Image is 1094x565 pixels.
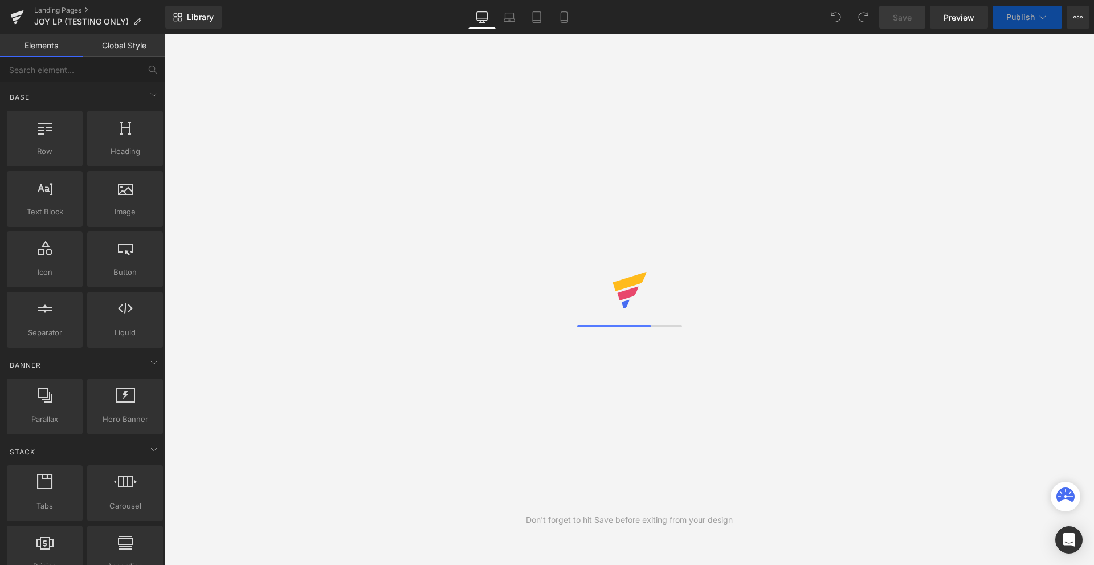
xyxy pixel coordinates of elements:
div: Open Intercom Messenger [1055,526,1083,554]
span: Icon [10,266,79,278]
a: Landing Pages [34,6,165,15]
button: More [1067,6,1089,29]
button: Undo [824,6,847,29]
span: Hero Banner [91,413,160,425]
span: Heading [91,145,160,157]
span: Liquid [91,327,160,339]
button: Publish [993,6,1062,29]
a: Mobile [550,6,578,29]
span: Text Block [10,206,79,218]
a: Laptop [496,6,523,29]
span: Separator [10,327,79,339]
span: Image [91,206,160,218]
a: Desktop [468,6,496,29]
span: Base [9,92,31,103]
a: Preview [930,6,988,29]
span: Stack [9,446,36,457]
a: Global Style [83,34,165,57]
span: Button [91,266,160,278]
span: Save [893,11,912,23]
span: Row [10,145,79,157]
span: Parallax [10,413,79,425]
span: Tabs [10,500,79,512]
span: JOY LP (TESTING ONLY) [34,17,129,26]
a: Tablet [523,6,550,29]
span: Banner [9,360,42,371]
span: Library [187,12,214,22]
span: Carousel [91,500,160,512]
a: New Library [165,6,222,29]
span: Preview [944,11,974,23]
button: Redo [852,6,875,29]
div: Don't forget to hit Save before exiting from your design [526,514,733,526]
span: Publish [1006,13,1035,22]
